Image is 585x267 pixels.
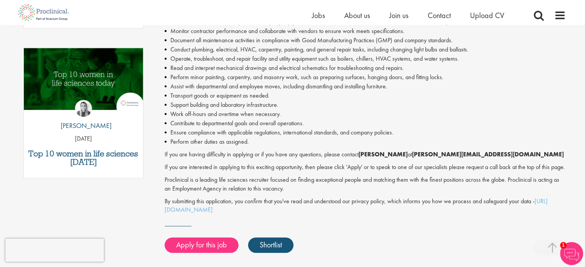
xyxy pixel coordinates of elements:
[5,239,104,262] iframe: reCAPTCHA
[24,48,143,110] img: Top 10 women in life sciences today
[165,27,566,36] li: Monitor contractor performance and collaborate with vendors to ensure work meets specifications.
[24,134,143,143] p: [DATE]
[165,100,566,109] li: Support building and laboratory infrastructure.
[165,109,566,119] li: Work off-hours and overtime when necessary.
[165,197,566,215] p: By submitting this application, you confirm that you've read and understood our privacy policy, w...
[24,48,143,116] a: Link to a post
[560,242,583,265] img: Chatbot
[55,100,112,134] a: Hannah Burke [PERSON_NAME]
[28,149,140,166] a: Top 10 women in life sciences [DATE]
[312,10,325,20] a: Jobs
[470,10,504,20] a: Upload CV
[389,10,408,20] a: Join us
[165,54,566,63] li: Operate, troubleshoot, and repair facility and utility equipment such as boilers, chillers, HVAC ...
[344,10,370,20] a: About us
[165,82,566,91] li: Assist with departmental and employee moves, including dismantling and installing furniture.
[165,119,566,128] li: Contribute to departmental goals and overall operations.
[560,242,567,249] span: 1
[75,100,92,117] img: Hannah Burke
[165,73,566,82] li: Perform minor painting, carpentry, and masonry work, such as preparing surfaces, hanging doors, a...
[165,163,566,172] p: If you are interested in applying to this exciting opportunity, then please click 'Apply' or to s...
[165,237,238,253] a: Apply for this job
[165,63,566,73] li: Read and interpret mechanical drawings and electrical schematics for troubleshooting and repairs.
[55,121,112,131] p: [PERSON_NAME]
[165,128,566,137] li: Ensure compliance with applicable regulations, international standards, and company policies.
[358,150,408,158] strong: [PERSON_NAME]
[248,237,293,253] a: Shortlist
[412,150,564,158] strong: [PERSON_NAME][EMAIL_ADDRESS][DOMAIN_NAME]
[165,45,566,54] li: Conduct plumbing, electrical, HVAC, carpentry, painting, and general repair tasks, including chan...
[165,150,566,159] p: If you are having difficulty in applying or if you have any questions, please contact at
[165,197,548,214] a: [URL][DOMAIN_NAME]
[165,137,566,146] li: Perform other duties as assigned.
[165,36,566,45] li: Document all maintenance activities in compliance with Good Manufacturing Practices (GMP) and com...
[428,10,451,20] a: Contact
[165,176,566,193] p: Proclinical is a leading life sciences recruiter focused on finding exceptional people and matchi...
[165,91,566,100] li: Transport goods or equipment as needed.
